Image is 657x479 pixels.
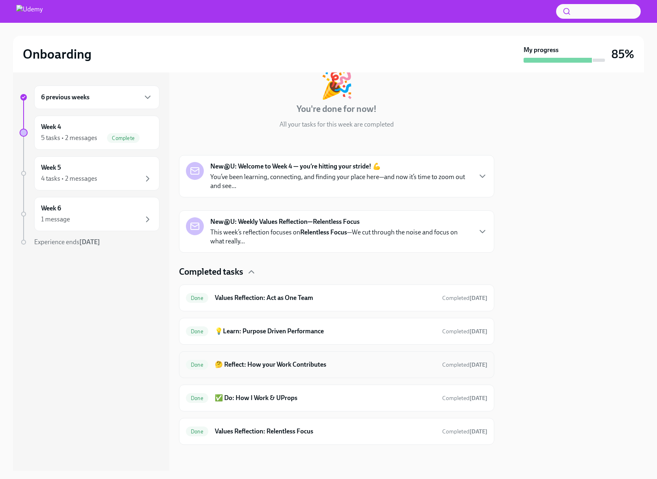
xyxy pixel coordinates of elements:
h2: Onboarding [23,46,92,62]
div: 4 tasks • 2 messages [41,174,97,183]
h6: 💡Learn: Purpose Driven Performance [215,327,436,336]
span: Done [186,328,208,335]
h3: 85% [611,47,634,61]
a: Week 61 message [20,197,159,231]
h6: Values Reflection: Relentless Focus [215,427,436,436]
span: September 19th, 2025 10:10 [442,428,487,435]
span: September 19th, 2025 10:10 [442,328,487,335]
span: Completed [442,295,487,302]
strong: Relentless Focus [300,228,347,236]
a: Week 54 tasks • 2 messages [20,156,159,190]
a: DoneValues Reflection: Relentless FocusCompleted[DATE] [186,425,487,438]
span: Done [186,295,208,301]
span: Completed [442,428,487,435]
div: 5 tasks • 2 messages [41,133,97,142]
span: Completed [442,361,487,368]
strong: My progress [524,46,559,55]
strong: [DATE] [469,361,487,368]
strong: [DATE] [469,428,487,435]
strong: [DATE] [79,238,100,246]
span: Done [186,395,208,401]
div: Completed tasks [179,266,494,278]
span: Completed [442,395,487,402]
h4: Completed tasks [179,266,243,278]
h6: Values Reflection: Act as One Team [215,293,436,302]
span: September 19th, 2025 10:11 [442,361,487,369]
span: Experience ends [34,238,100,246]
div: 1 message [41,215,70,224]
h6: 🤔 Reflect: How your Work Contributes [215,360,436,369]
strong: [DATE] [469,395,487,402]
h6: Week 5 [41,163,61,172]
div: 6 previous weeks [34,85,159,109]
h6: 6 previous weeks [41,93,89,102]
strong: [DATE] [469,328,487,335]
a: DoneValues Reflection: Act as One TeamCompleted[DATE] [186,291,487,304]
h6: ✅ Do: How I Work & UProps [215,394,436,402]
span: September 15th, 2025 15:14 [442,294,487,302]
h6: Week 4 [41,122,61,131]
strong: New@U: Weekly Values Reflection—Relentless Focus [210,217,360,226]
a: Week 45 tasks • 2 messagesComplete [20,116,159,150]
h6: Week 6 [41,204,61,213]
div: 🎉 [320,71,354,98]
a: Done💡Learn: Purpose Driven PerformanceCompleted[DATE] [186,325,487,338]
h4: You're done for now! [297,103,377,115]
span: Done [186,362,208,368]
a: Done✅ Do: How I Work & UPropsCompleted[DATE] [186,392,487,405]
a: Done🤔 Reflect: How your Work ContributesCompleted[DATE] [186,358,487,371]
span: Done [186,429,208,435]
strong: New@U: Welcome to Week 4 — you’re hitting your stride! 💪 [210,162,381,171]
img: Udemy [16,5,43,18]
strong: [DATE] [469,295,487,302]
p: You’ve been learning, connecting, and finding your place here—and now it’s time to zoom out and s... [210,173,471,190]
span: Complete [107,135,140,141]
p: All your tasks for this week are completed [279,120,394,129]
p: This week’s reflection focuses on —We cut through the noise and focus on what really... [210,228,471,246]
span: Completed [442,328,487,335]
span: September 19th, 2025 10:11 [442,394,487,402]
